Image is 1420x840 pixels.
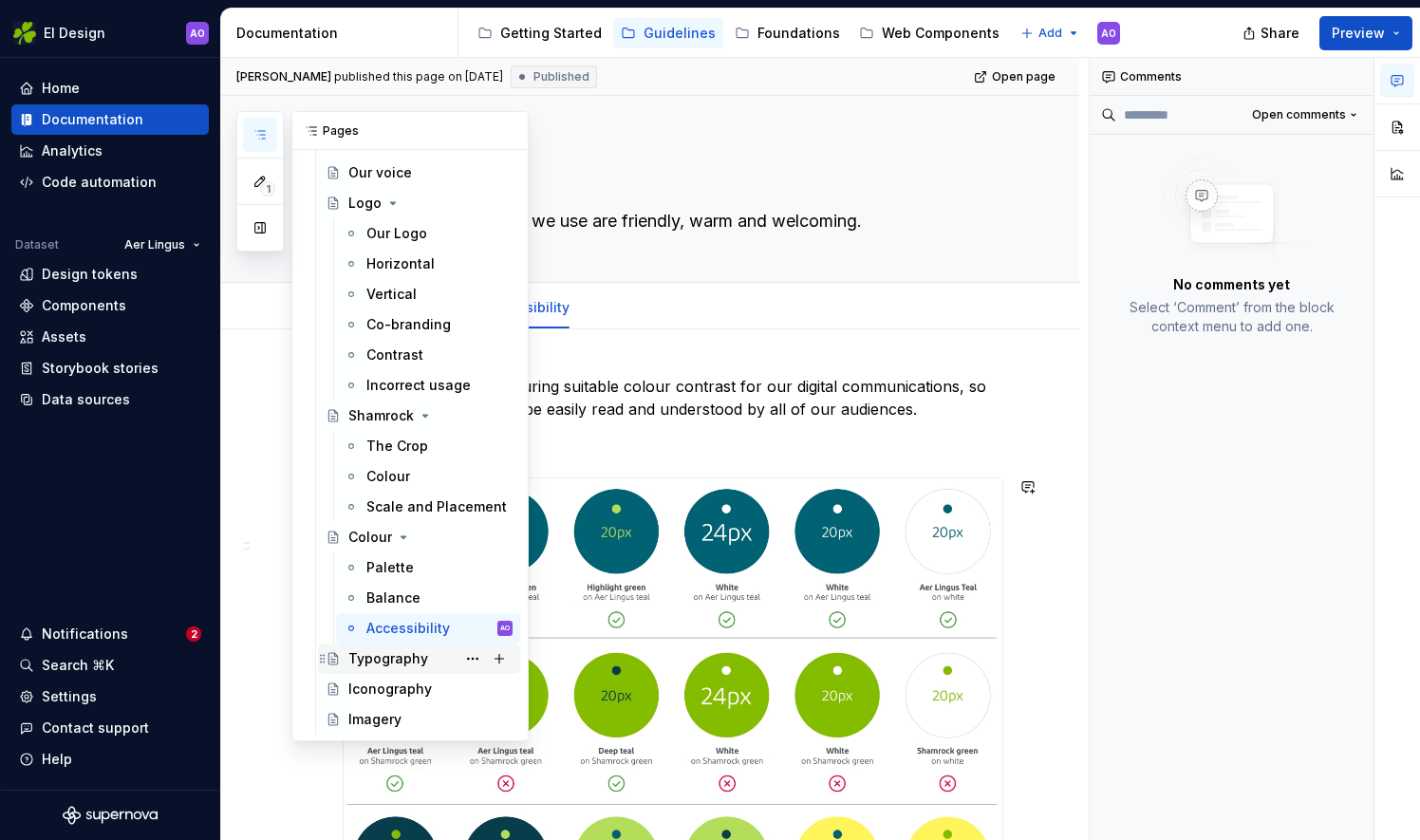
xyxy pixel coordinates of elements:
[1319,16,1412,50] button: Preview
[366,588,420,607] div: Balance
[366,224,427,243] div: Our Logo
[11,259,209,289] a: Design tokens
[1015,20,1086,47] button: Add
[318,401,520,431] a: Shamrock
[968,64,1064,90] a: Open page
[11,744,209,775] button: Help
[366,376,471,395] div: Incorrect usage
[336,461,520,492] a: Colour
[348,406,414,425] div: Shamrock
[348,194,382,213] div: Logo
[11,713,209,743] button: Contact support
[339,206,1000,236] textarea: Just like us, the colours we use are friendly, warm and welcoming.
[318,522,520,552] a: Colour
[116,232,209,258] button: Aer Lingus
[348,710,402,729] div: Imagery
[186,626,201,642] span: 2
[292,112,528,150] div: Pages
[11,104,209,135] a: Documentation
[500,24,602,43] div: Getting Started
[15,237,59,252] div: Dataset
[366,619,450,638] div: Accessibility
[336,340,520,370] a: Contrast
[366,497,507,516] div: Scale and Placement
[366,285,417,304] div: Vertical
[42,265,138,284] div: Design tokens
[318,188,520,218] a: Logo
[13,22,36,45] img: 56b5df98-d96d-4d7e-807c-0afdf3bdaefa.png
[11,650,209,681] button: Search ⌘K
[348,528,392,547] div: Colour
[727,18,848,48] a: Foundations
[1090,58,1373,96] div: Comments
[366,254,435,273] div: Horizontal
[11,136,209,166] a: Analytics
[336,613,520,644] a: AccessibilityAO
[348,163,412,182] div: Our voice
[318,644,520,674] a: Typography
[42,359,159,378] div: Storybook stories
[334,69,503,84] div: published this page on [DATE]
[11,290,209,321] a: Components
[42,141,103,160] div: Analytics
[992,69,1056,84] span: Open page
[1173,275,1290,294] p: No comments yet
[124,237,185,252] span: Aer Lingus
[42,110,143,129] div: Documentation
[190,26,205,41] div: AO
[343,375,1003,420] p: Accessibility is about ensuring suitable colour contrast for our digital communications, so that ...
[366,345,423,364] div: Contrast
[42,173,157,192] div: Code automation
[1252,107,1346,122] span: Open comments
[11,322,209,352] a: Assets
[366,437,428,456] div: The Crop
[533,69,589,84] span: Published
[11,619,209,649] button: Notifications2
[366,315,451,334] div: Co-branding
[42,687,97,706] div: Settings
[851,18,1007,48] a: Web Components
[1011,18,1163,48] a: App Components
[336,492,520,522] a: Scale and Placement
[1112,298,1351,336] p: Select ‘Comment’ from the block context menu to add one.
[318,674,520,704] a: Iconography
[42,625,128,644] div: Notifications
[336,370,520,401] a: Incorrect usage
[336,431,520,461] a: The Crop
[336,249,520,279] a: Horizontal
[236,24,450,43] div: Documentation
[42,327,86,346] div: Assets
[336,552,520,583] a: Palette
[1261,24,1299,43] span: Share
[757,24,840,43] div: Foundations
[42,296,126,315] div: Components
[260,181,275,196] span: 1
[1243,102,1366,128] button: Open comments
[366,558,414,577] div: Palette
[42,719,149,737] div: Contact support
[318,704,520,735] a: Imagery
[42,656,114,675] div: Search ⌘K
[644,24,716,43] div: Guidelines
[336,279,520,309] a: Vertical
[42,750,72,769] div: Help
[366,467,410,486] div: Colour
[11,384,209,415] a: Data sources
[11,73,209,103] a: Home
[336,309,520,340] a: Co-branding
[336,218,520,249] a: Our Logo
[348,680,432,699] div: Iconography
[42,390,130,409] div: Data sources
[236,69,331,84] span: [PERSON_NAME]
[500,619,510,638] div: AO
[1038,26,1062,41] span: Add
[300,735,520,765] div: Tone and Voice
[63,806,158,825] svg: Supernova Logo
[613,18,723,48] a: Guidelines
[1233,16,1312,50] button: Share
[336,583,520,613] a: Balance
[1332,24,1385,43] span: Preview
[42,79,80,98] div: Home
[318,158,520,188] a: Our voice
